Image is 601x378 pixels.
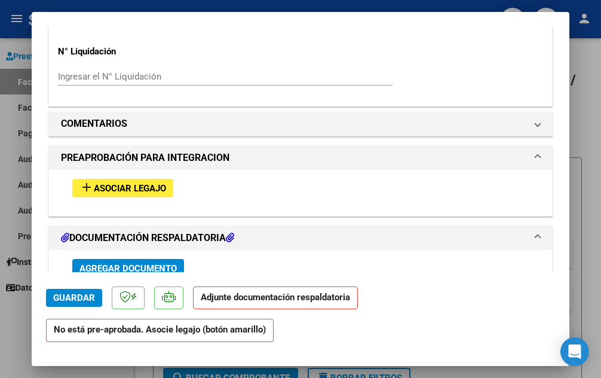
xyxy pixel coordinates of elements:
button: Guardar [46,289,102,307]
h1: COMENTARIOS [61,117,127,131]
strong: No está pre-aprobada. Asocie legajo (botón amarillo) [46,319,274,342]
span: Guardar [53,292,95,303]
div: Open Intercom Messenger [560,337,589,366]
h1: PREAPROBACIÓN PARA INTEGRACION [61,151,229,165]
div: PREAPROBACIÓN PARA INTEGRACION [49,170,552,216]
strong: Adjunte documentación respaldatoria [201,292,350,303]
span: Asociar Legajo [94,183,166,194]
button: Agregar Documento [72,259,184,278]
h1: DOCUMENTACIÓN RESPALDATORIA [61,231,234,245]
p: N° Liquidación [58,45,204,59]
mat-expansion-panel-header: DOCUMENTACIÓN RESPALDATORIA [49,226,552,250]
button: Asociar Legajo [72,179,173,197]
span: Agregar Documento [79,263,177,274]
mat-expansion-panel-header: COMENTARIOS [49,112,552,136]
mat-expansion-panel-header: PREAPROBACIÓN PARA INTEGRACION [49,146,552,170]
mat-icon: add [79,180,94,194]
